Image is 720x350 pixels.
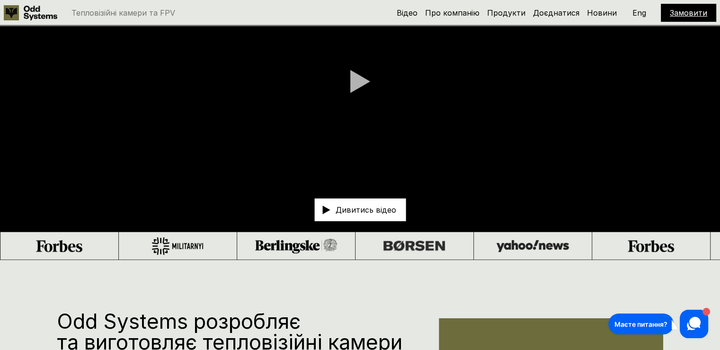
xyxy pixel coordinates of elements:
iframe: HelpCrunch [606,307,711,341]
p: Тепловізійні камери та FPV [71,9,175,17]
a: Продукти [487,8,525,18]
a: Про компанію [425,8,480,18]
a: Замовити [670,8,707,18]
a: Відео [397,8,418,18]
p: Дивитись відео [336,206,396,214]
a: Доєднатися [533,8,579,18]
p: Eng [632,9,646,17]
a: Новини [587,8,617,18]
